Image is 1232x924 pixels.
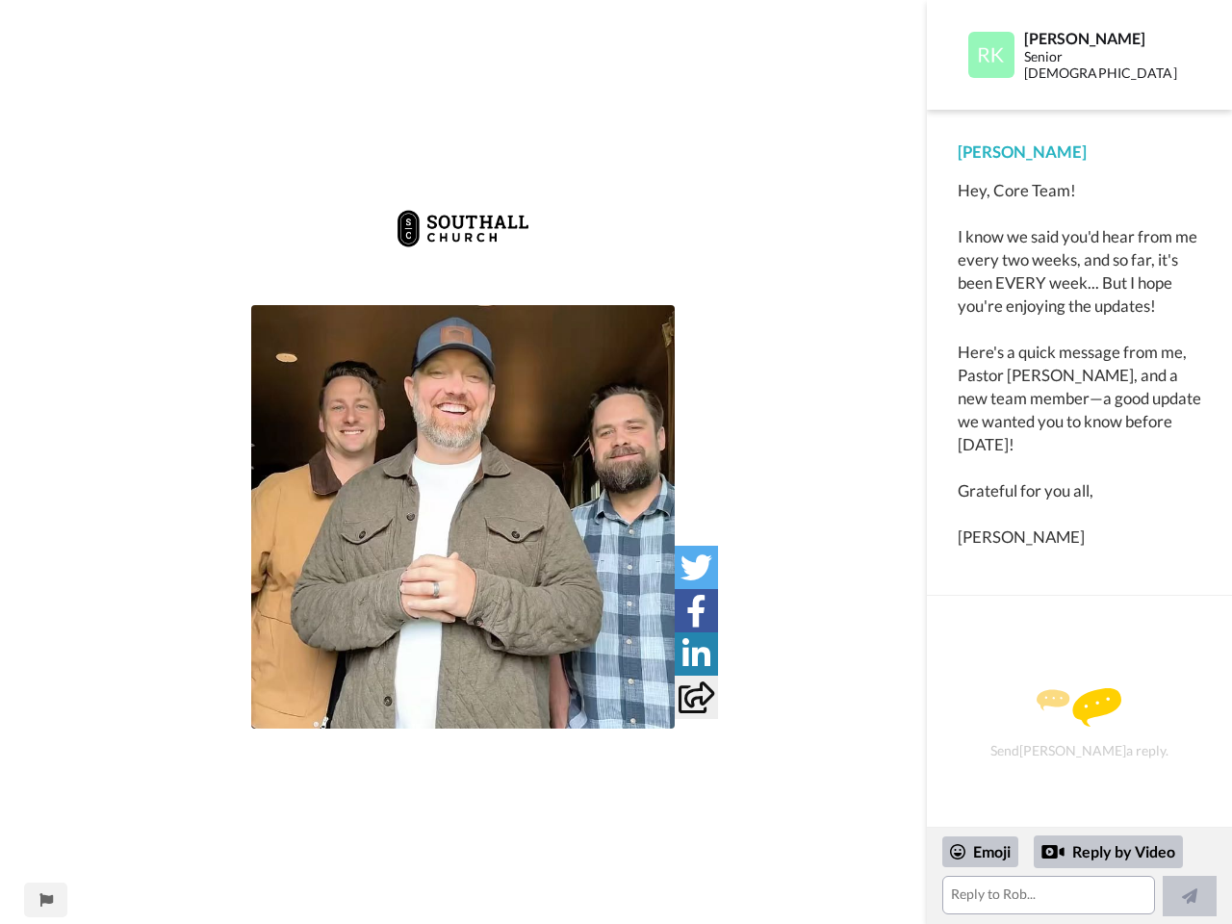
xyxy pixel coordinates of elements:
img: message.svg [1037,688,1121,727]
div: Send [PERSON_NAME] a reply. [953,629,1206,817]
div: Emoji [942,836,1018,867]
img: Profile Image [968,32,1014,78]
div: Hey, Core Team! I know we said you'd hear from me every two weeks, and so far, it's been EVERY we... [958,179,1201,549]
img: 9e439d85-1724-45ec-af26-97781291c1ba-thumb.jpg [251,305,675,729]
div: Reply by Video [1034,835,1183,868]
img: da53c747-890d-4ee8-a87d-ed103e7d6501 [395,191,531,268]
div: [PERSON_NAME] [1024,29,1200,47]
div: Reply by Video [1041,840,1065,863]
div: Senior [DEMOGRAPHIC_DATA] [1024,49,1200,82]
div: [PERSON_NAME] [958,141,1201,164]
